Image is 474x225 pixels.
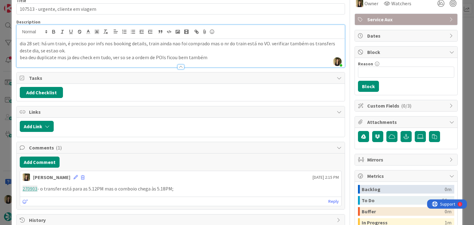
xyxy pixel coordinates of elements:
[362,207,445,216] div: Buffer
[23,174,30,181] img: SP
[29,108,333,116] span: Links
[33,174,70,181] div: [PERSON_NAME]
[23,185,339,192] p: - o transfer está para as 5.12PM mas o comboio chega às 5.18PM;
[20,121,54,132] button: Add Link
[445,185,451,194] div: 0m
[313,174,339,181] span: [DATE] 2:15 PM
[32,2,34,7] div: 1
[367,118,446,126] span: Attachments
[445,207,451,216] div: 0m
[401,103,411,109] span: ( 0/3 )
[16,3,345,14] input: type card name here...
[358,61,373,67] label: Reason
[29,144,333,151] span: Comments
[358,81,379,92] button: Block
[362,196,442,205] div: To Do
[20,54,341,61] p: bea deu duplicate mas ja deu check em tudo, ver so se a ordem de POIs ficou bem também
[367,32,446,39] span: Dates
[442,196,451,205] div: 56m
[367,48,446,56] span: Block
[29,216,333,224] span: History
[367,156,446,163] span: Mirrors
[367,16,446,23] span: Service Aux
[23,186,37,192] a: 270903
[362,185,445,194] div: Backlog
[13,1,28,8] span: Support
[20,157,60,168] button: Add Comment
[367,102,446,109] span: Custom Fields
[328,198,339,205] a: Reply
[29,74,333,82] span: Tasks
[56,145,62,151] span: ( 1 )
[16,19,40,25] span: Description
[20,40,341,54] p: dia 28 set: há um train, é preciso por infs nos booking details, train ainda nao foi comprado mas...
[20,87,63,98] button: Add Checklist
[367,172,446,180] span: Metrics
[333,57,342,66] img: C71RdmBlZ3pIy3ZfdYSH8iJ9DzqQwlfe.jpg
